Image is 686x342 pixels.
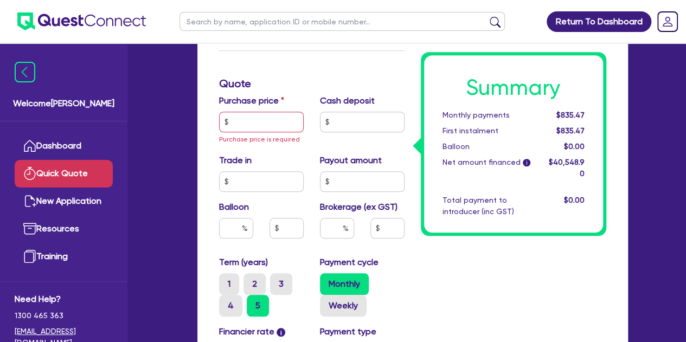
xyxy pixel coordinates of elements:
[219,94,284,107] label: Purchase price
[219,135,300,143] span: Purchase price is required
[23,250,36,263] img: training
[320,154,382,167] label: Payout amount
[15,160,113,188] a: Quick Quote
[23,195,36,208] img: new-application
[247,295,269,317] label: 5
[15,62,35,82] img: icon-menu-close
[443,75,585,101] h1: Summary
[219,77,405,90] h3: Quote
[13,97,114,110] span: Welcome [PERSON_NAME]
[563,196,584,204] span: $0.00
[556,111,584,119] span: $835.47
[270,273,292,295] label: 3
[320,273,369,295] label: Monthly
[23,222,36,235] img: resources
[219,256,268,269] label: Term (years)
[653,8,682,36] a: Dropdown toggle
[15,215,113,243] a: Resources
[277,328,285,337] span: i
[320,201,398,214] label: Brokerage (ex GST)
[434,157,540,179] div: Net amount financed
[320,325,376,338] label: Payment type
[434,195,540,217] div: Total payment to introducer (inc GST)
[179,12,505,31] input: Search by name, application ID or mobile number...
[17,12,146,30] img: quest-connect-logo-blue
[219,325,286,338] label: Financier rate
[434,125,540,137] div: First instalment
[434,141,540,152] div: Balloon
[547,11,651,32] a: Return To Dashboard
[219,154,252,167] label: Trade in
[15,243,113,270] a: Training
[15,293,113,306] span: Need Help?
[320,94,375,107] label: Cash deposit
[219,273,239,295] label: 1
[15,188,113,215] a: New Application
[23,167,36,180] img: quick-quote
[548,158,584,178] span: $40,548.90
[243,273,266,295] label: 2
[523,159,530,167] span: i
[434,109,540,121] div: Monthly payments
[320,256,379,269] label: Payment cycle
[219,201,249,214] label: Balloon
[219,295,242,317] label: 4
[15,310,113,321] span: 1300 465 363
[556,126,584,135] span: $835.47
[563,142,584,151] span: $0.00
[15,132,113,160] a: Dashboard
[320,295,367,317] label: Weekly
